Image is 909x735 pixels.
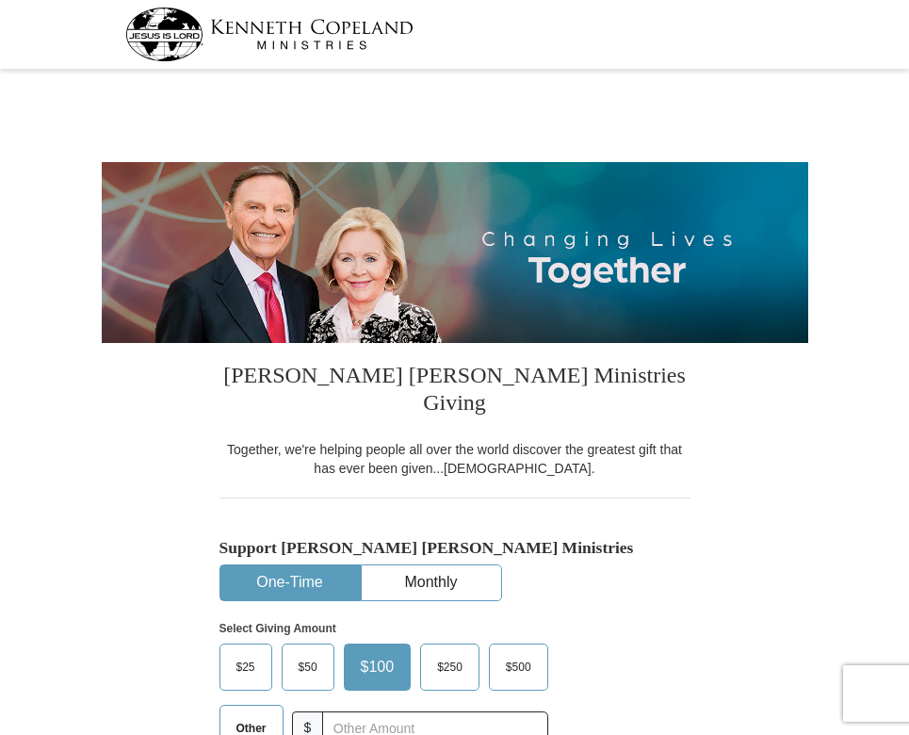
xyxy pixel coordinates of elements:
[219,538,690,558] h5: Support [PERSON_NAME] [PERSON_NAME] Ministries
[351,653,404,681] span: $100
[496,653,541,681] span: $500
[219,343,690,440] h3: [PERSON_NAME] [PERSON_NAME] Ministries Giving
[362,565,501,600] button: Monthly
[219,440,690,478] div: Together, we're helping people all over the world discover the greatest gift that has ever been g...
[428,653,472,681] span: $250
[219,622,336,635] strong: Select Giving Amount
[220,565,360,600] button: One-Time
[227,653,265,681] span: $25
[289,653,327,681] span: $50
[125,8,414,61] img: kcm-header-logo.svg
